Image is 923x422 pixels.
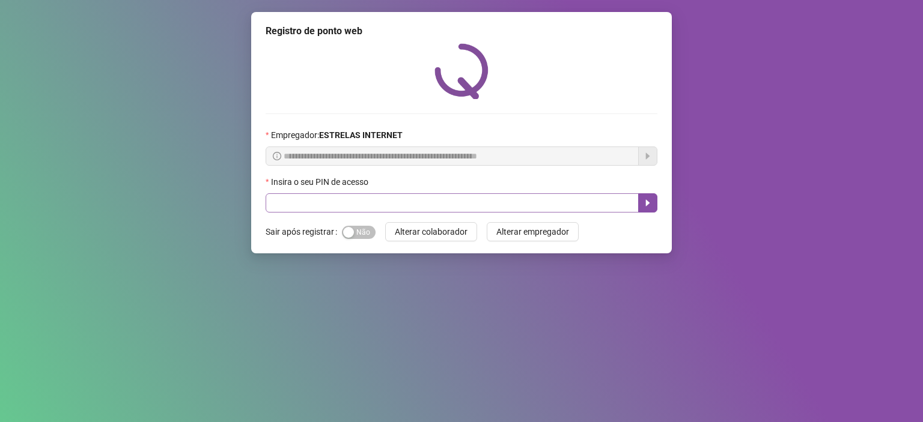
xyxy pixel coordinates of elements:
div: Registro de ponto web [266,24,657,38]
button: Alterar empregador [487,222,579,241]
label: Sair após registrar [266,222,342,241]
img: QRPoint [434,43,489,99]
label: Insira o seu PIN de acesso [266,175,376,188]
span: Empregador : [271,128,403,142]
span: Alterar empregador [496,225,569,238]
button: Alterar colaborador [385,222,477,241]
span: info-circle [273,152,281,160]
span: Alterar colaborador [395,225,468,238]
strong: ESTRELAS INTERNET [319,130,403,140]
span: caret-right [643,198,653,208]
